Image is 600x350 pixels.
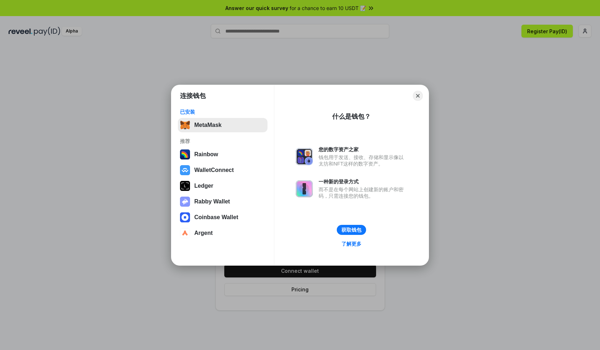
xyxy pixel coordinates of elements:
[180,212,190,222] img: svg+xml,%3Csvg%20width%3D%2228%22%20height%3D%2228%22%20viewBox%3D%220%200%2028%2028%22%20fill%3D...
[194,122,221,128] div: MetaMask
[180,228,190,238] img: svg+xml,%3Csvg%20width%3D%2228%22%20height%3D%2228%22%20viewBox%3D%220%200%2028%2028%22%20fill%3D...
[180,181,190,191] img: svg+xml,%3Csvg%20xmlns%3D%22http%3A%2F%2Fwww.w3.org%2F2000%2Fsvg%22%20width%3D%2228%22%20height%3...
[337,225,366,235] button: 获取钱包
[319,146,407,153] div: 您的数字资产之家
[194,198,230,205] div: Rabby Wallet
[194,151,218,158] div: Rainbow
[178,210,267,225] button: Coinbase Wallet
[178,163,267,177] button: WalletConnect
[180,165,190,175] img: svg+xml,%3Csvg%20width%3D%2228%22%20height%3D%2228%22%20viewBox%3D%220%200%2028%2028%22%20fill%3D...
[180,92,206,100] h1: 连接钱包
[194,230,213,236] div: Argent
[178,226,267,240] button: Argent
[180,197,190,207] img: svg+xml,%3Csvg%20xmlns%3D%22http%3A%2F%2Fwww.w3.org%2F2000%2Fsvg%22%20fill%3D%22none%22%20viewBox...
[180,138,265,144] div: 推荐
[319,186,407,199] div: 而不是在每个网站上创建新的账户和密码，只需连接您的钱包。
[180,120,190,130] img: svg+xml,%3Csvg%20fill%3D%22none%22%20height%3D%2233%22%20viewBox%3D%220%200%2035%2033%22%20width%...
[194,183,213,189] div: Ledger
[180,149,190,159] img: svg+xml,%3Csvg%20width%3D%22120%22%20height%3D%22120%22%20viewBox%3D%220%200%20120%20120%22%20fil...
[296,180,313,197] img: svg+xml,%3Csvg%20xmlns%3D%22http%3A%2F%2Fwww.w3.org%2F2000%2Fsvg%22%20fill%3D%22none%22%20viewBox...
[319,178,407,185] div: 一种新的登录方式
[319,154,407,167] div: 钱包用于发送、接收、存储和显示像以太坊和NFT这样的数字资产。
[296,148,313,165] img: svg+xml,%3Csvg%20xmlns%3D%22http%3A%2F%2Fwww.w3.org%2F2000%2Fsvg%22%20fill%3D%22none%22%20viewBox...
[178,118,267,132] button: MetaMask
[180,109,265,115] div: 已安装
[194,167,234,173] div: WalletConnect
[178,147,267,162] button: Rainbow
[178,194,267,209] button: Rabby Wallet
[413,91,423,101] button: Close
[178,179,267,193] button: Ledger
[194,214,238,221] div: Coinbase Wallet
[337,239,366,248] a: 了解更多
[341,241,361,247] div: 了解更多
[332,112,371,121] div: 什么是钱包？
[341,227,361,233] div: 获取钱包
